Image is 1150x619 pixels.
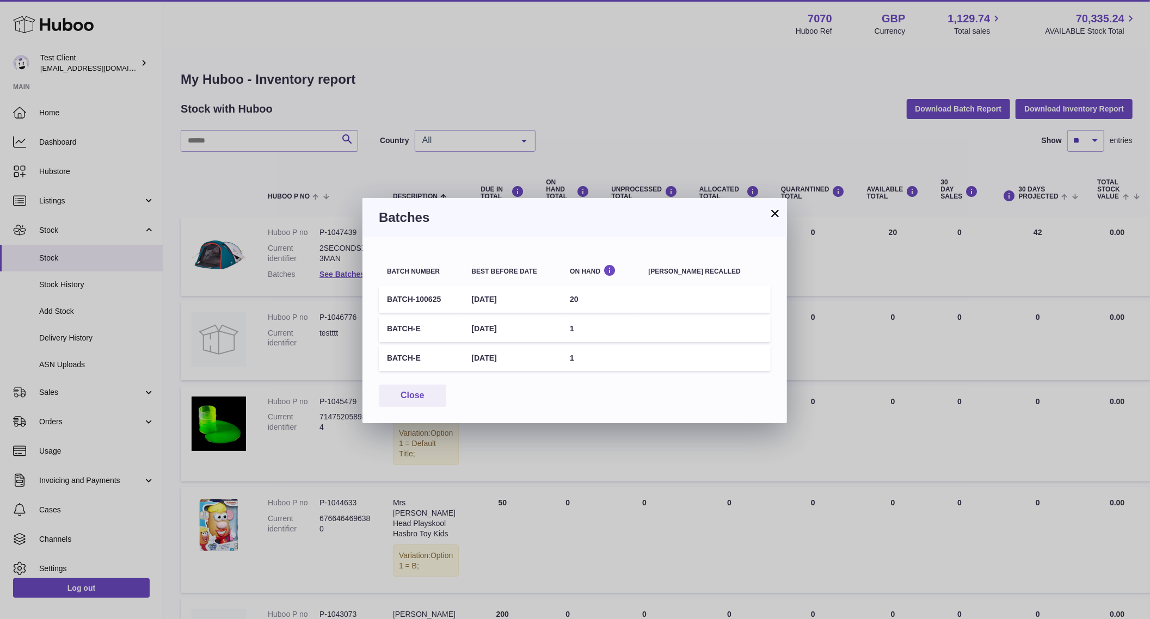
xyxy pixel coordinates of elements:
[379,315,463,342] td: BATCH-E
[463,345,562,372] td: [DATE]
[562,345,640,372] td: 1
[463,286,562,313] td: [DATE]
[562,315,640,342] td: 1
[379,345,463,372] td: BATCH-E
[379,385,446,407] button: Close
[387,268,455,275] div: Batch number
[471,268,554,275] div: Best before date
[648,268,762,275] div: [PERSON_NAME] recalled
[570,264,632,275] div: On Hand
[768,207,782,220] button: ×
[562,286,640,313] td: 20
[379,286,463,313] td: BATCH-100625
[463,315,562,342] td: [DATE]
[379,209,771,226] h3: Batches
